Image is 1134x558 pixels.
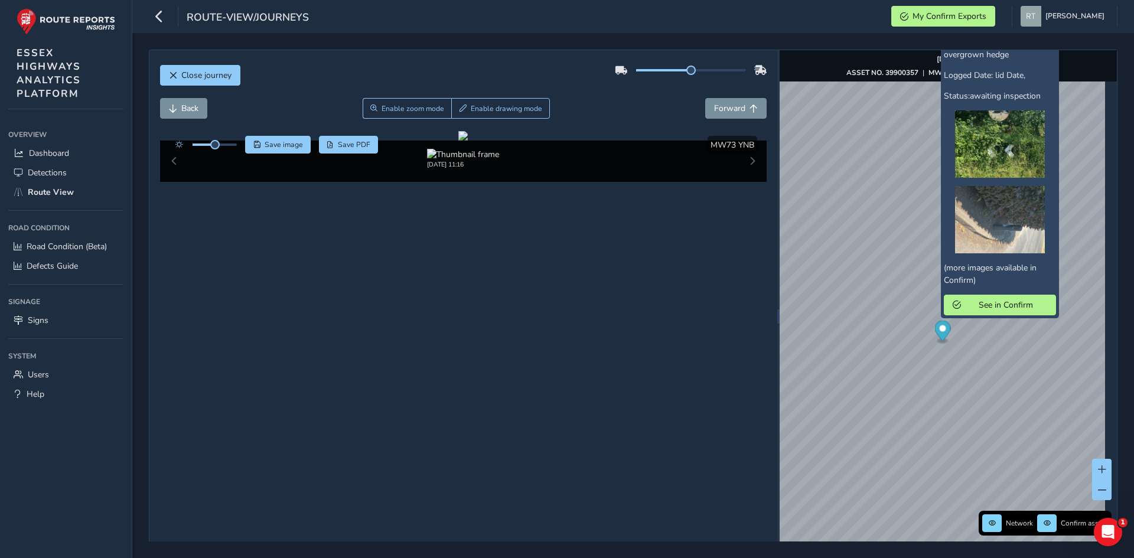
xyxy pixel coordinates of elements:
div: Overview [8,126,123,143]
div: Road Condition [8,219,123,237]
div: [DATE] 11:16 [427,160,499,169]
button: Close journey [160,65,240,86]
div: | | [846,68,1050,77]
iframe: Intercom live chat [1094,518,1122,546]
span: Help [27,389,44,400]
button: Save [245,136,311,154]
img: https://www.essexhighways.org/reports/2023/06/13/Report_3155d19d06624c4fa2d3e092505f7bbb_image0_(... [955,110,1045,178]
a: Dashboard [8,143,123,163]
span: Confirm assets [1061,518,1108,528]
button: Forward [705,98,767,119]
span: Enable drawing mode [471,104,542,113]
span: ESSEX HIGHWAYS ANALYTICS PLATFORM [17,46,81,100]
span: My Confirm Exports [913,11,986,22]
button: Draw [451,98,550,119]
a: Signs [8,311,123,330]
a: Help [8,384,123,404]
span: Detections [28,167,67,178]
button: Back [160,98,207,119]
span: Road Condition (Beta) [27,241,107,252]
span: Save image [265,140,303,149]
span: awaiting inspection [970,90,1041,102]
span: [PERSON_NAME] [1045,6,1104,27]
span: MW73 YNB [711,139,754,151]
span: route-view/journeys [187,10,309,27]
button: PDF [319,136,379,154]
span: Defects Guide [27,260,78,272]
span: Enable zoom mode [382,104,444,113]
strong: ASSET NO. 39900357 [846,68,918,77]
span: Save PDF [338,140,370,149]
div: System [8,347,123,365]
strong: MW73 YNB [928,68,966,77]
div: Map marker [934,321,950,345]
span: 1 [1118,518,1128,527]
span: Forward [714,103,745,114]
div: Signage [8,293,123,311]
span: See in Confirm [965,299,1047,311]
span: Dashboard [29,148,69,159]
a: Defects Guide [8,256,123,276]
button: [PERSON_NAME] [1021,6,1109,27]
img: https://www.essexhighways.org/reports/2023/06/13/Report_d051b12957a6407f81441109f271a9a5_image1.jpeg [955,186,1045,253]
span: Signs [28,315,48,326]
strong: [DATE] [937,54,960,64]
a: Route View [8,182,123,202]
p: Status: [944,90,1056,102]
a: Users [8,365,123,384]
span: Route View [28,187,74,198]
p: Logged Date: [944,69,1056,81]
img: rr logo [17,8,115,35]
span: Back [181,103,198,114]
button: See in Confirm [944,295,1056,315]
p: (more images available in Confirm) [944,262,1056,286]
span: Close journey [181,70,232,81]
span: Network [1006,518,1033,528]
img: Thumbnail frame [427,149,499,160]
span: lid Date, [995,70,1025,81]
a: Road Condition (Beta) [8,237,123,256]
span: Users [28,369,49,380]
img: diamond-layout [1021,6,1041,27]
a: Detections [8,163,123,182]
button: My Confirm Exports [891,6,995,27]
button: Zoom [363,98,452,119]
